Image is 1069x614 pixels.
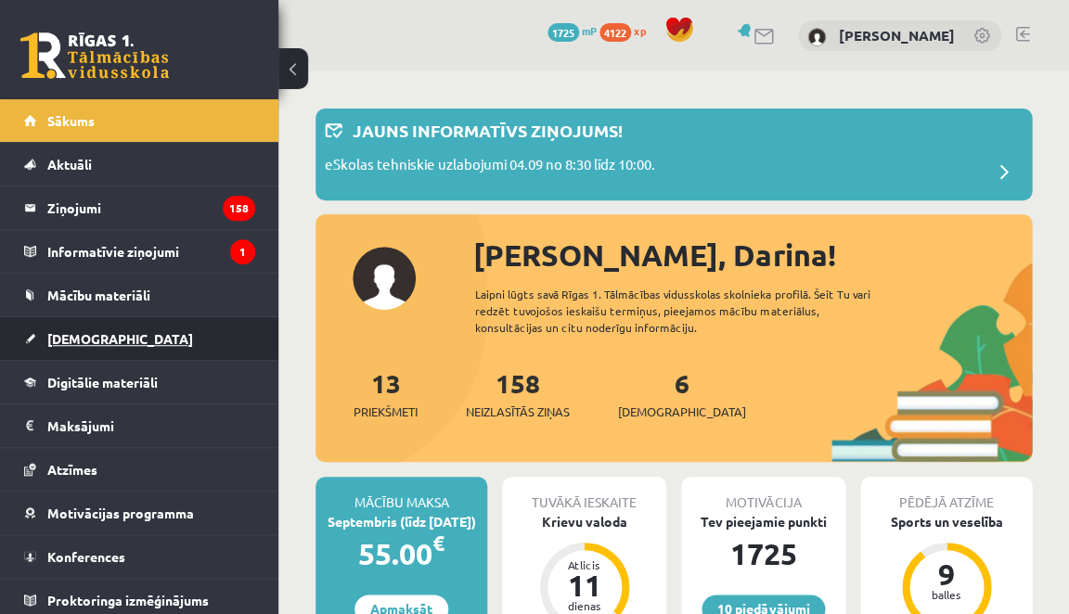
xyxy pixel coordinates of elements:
span: 1725 [547,23,579,42]
a: Ziņojumi158 [24,186,255,229]
a: Aktuāli [24,143,255,185]
span: xp [634,23,646,38]
legend: Ziņojumi [47,186,255,229]
span: Digitālie materiāli [47,374,158,390]
p: eSkolas tehniskie uzlabojumi 04.09 no 8:30 līdz 10:00. [325,154,655,180]
div: Laipni lūgts savā Rīgas 1. Tālmācības vidusskolas skolnieka profilā. Šeit Tu vari redzēt tuvojošo... [475,286,905,336]
div: Septembris (līdz [DATE]) [316,512,487,531]
span: Aktuāli [47,156,92,173]
span: Sākums [47,112,95,129]
legend: Informatīvie ziņojumi [47,230,255,273]
img: Darina Tiščenko [807,28,826,46]
span: Priekšmeti [354,403,418,421]
span: Konferences [47,548,125,565]
a: Mācību materiāli [24,274,255,316]
span: Proktoringa izmēģinājums [47,592,209,608]
p: Jauns informatīvs ziņojums! [353,118,623,143]
div: balles [919,589,974,600]
a: [PERSON_NAME] [838,26,954,45]
div: Motivācija [681,477,845,512]
a: 158Neizlasītās ziņas [466,366,570,421]
span: Neizlasītās ziņas [466,403,570,421]
a: Atzīmes [24,448,255,491]
a: Konferences [24,535,255,578]
a: Sākums [24,99,255,142]
div: 9 [919,559,974,589]
a: [DEMOGRAPHIC_DATA] [24,317,255,360]
span: € [432,530,444,556]
i: 158 [223,196,255,221]
div: Krievu valoda [502,512,666,531]
div: Mācību maksa [316,477,487,512]
i: 1 [230,239,255,264]
div: Tuvākā ieskaite [502,477,666,512]
a: Informatīvie ziņojumi1 [24,230,255,273]
a: 6[DEMOGRAPHIC_DATA] [618,366,746,421]
div: Pēdējā atzīme [860,477,1032,512]
span: [DEMOGRAPHIC_DATA] [47,330,193,347]
div: 1725 [681,531,845,576]
a: Digitālie materiāli [24,361,255,403]
div: [PERSON_NAME], Darina! [473,233,1032,277]
legend: Maksājumi [47,404,255,447]
a: Maksājumi [24,404,255,447]
a: Rīgas 1. Tālmācības vidusskola [20,32,169,79]
span: [DEMOGRAPHIC_DATA] [618,403,746,421]
div: Atlicis [557,559,612,570]
a: 4122 xp [599,23,655,38]
a: 1725 mP [547,23,597,38]
a: 13Priekšmeti [354,366,418,421]
span: Motivācijas programma [47,505,194,521]
span: Mācību materiāli [47,287,150,303]
span: mP [582,23,597,38]
div: 11 [557,570,612,600]
div: Sports un veselība [860,512,1032,531]
div: dienas [557,600,612,611]
a: Motivācijas programma [24,492,255,534]
span: Atzīmes [47,461,97,478]
span: 4122 [599,23,631,42]
div: Tev pieejamie punkti [681,512,845,531]
div: 55.00 [316,531,487,576]
a: Jauns informatīvs ziņojums! eSkolas tehniskie uzlabojumi 04.09 no 8:30 līdz 10:00. [325,118,1023,191]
